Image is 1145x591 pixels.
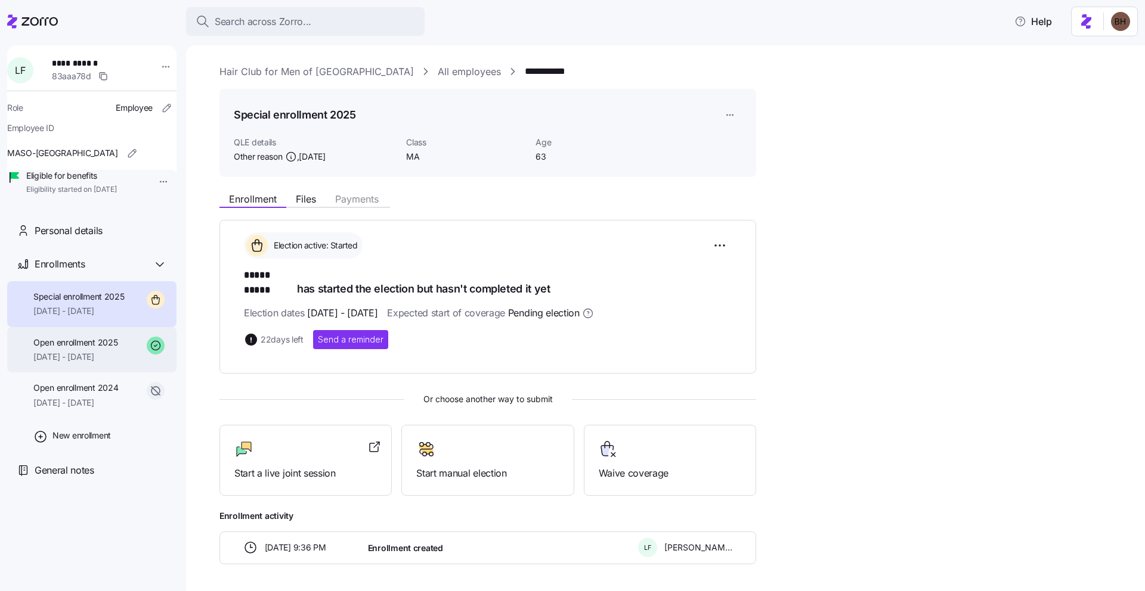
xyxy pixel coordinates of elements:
h1: has started the election but hasn't completed it yet [244,268,732,296]
span: Enrollment created [368,542,443,554]
span: Help [1014,14,1052,29]
img: c3c218ad70e66eeb89914ccc98a2927c [1111,12,1130,31]
button: Send a reminder [313,330,388,349]
a: All employees [438,64,501,79]
span: Role [7,102,23,114]
span: L F [644,545,652,551]
span: Election dates [244,306,377,321]
span: Or choose another way to submit [219,393,756,406]
span: General notes [35,463,94,478]
span: Class [406,136,526,148]
span: Open enrollment 2024 [33,382,118,394]
span: L F [15,66,25,75]
span: Special enrollment 2025 [33,291,125,303]
span: MASO-[GEOGRAPHIC_DATA] [7,147,118,159]
span: Send a reminder [318,334,383,346]
span: Files [296,194,316,204]
span: 83aaa78d [52,70,91,82]
span: Enrollments [35,257,85,272]
span: MA [406,151,526,163]
span: 22 days left [261,334,304,346]
span: Other reason , [234,151,326,163]
span: [DATE] - [DATE] [33,351,117,363]
span: Search across Zorro... [215,14,311,29]
span: Waive coverage [599,466,741,481]
button: Search across Zorro... [186,7,425,36]
span: Pending election [508,306,580,321]
span: Enrollment activity [219,510,756,522]
span: Payments [335,194,379,204]
h1: Special enrollment 2025 [234,107,356,122]
span: Start manual election [416,466,559,481]
span: Eligibility started on [DATE] [26,185,117,195]
span: [DATE] - [DATE] [33,305,125,317]
span: Enrollment [229,194,277,204]
span: Eligible for benefits [26,170,117,182]
span: Employee ID [7,122,54,134]
span: 63 [536,151,655,163]
span: [DATE] - [DATE] [33,397,118,409]
span: [DATE] [299,151,325,163]
a: Hair Club for Men of [GEOGRAPHIC_DATA] [219,64,414,79]
span: Open enrollment 2025 [33,337,117,349]
span: Personal details [35,223,103,238]
span: Election active: Started [270,239,357,251]
button: Help [1005,10,1062,33]
span: [DATE] - [DATE] [307,306,377,321]
span: QLE details [234,136,397,148]
span: Start a live joint session [234,466,377,481]
span: Age [536,136,655,148]
span: [DATE] 9:36 PM [265,542,326,553]
span: Employee [116,102,153,114]
span: Expected start of coverage [387,306,593,321]
span: New enrollment [52,430,111,441]
span: [PERSON_NAME] [664,542,732,553]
